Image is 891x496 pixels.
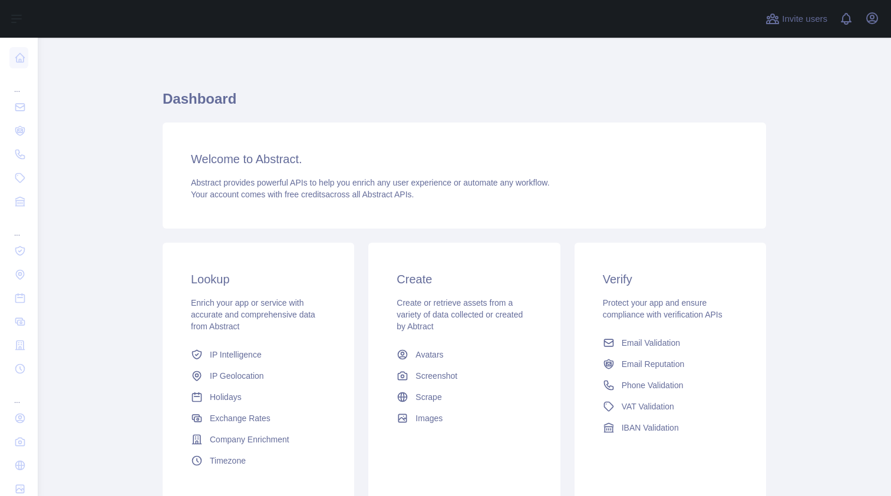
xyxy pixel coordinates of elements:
[210,391,242,403] span: Holidays
[191,271,326,287] h3: Lookup
[763,9,830,28] button: Invite users
[415,412,443,424] span: Images
[397,298,523,331] span: Create or retrieve assets from a variety of data collected or created by Abtract
[186,408,331,429] a: Exchange Rates
[598,332,742,353] a: Email Validation
[191,190,414,199] span: Your account comes with across all Abstract APIs.
[392,344,536,365] a: Avatars
[622,358,685,370] span: Email Reputation
[415,370,457,382] span: Screenshot
[191,298,315,331] span: Enrich your app or service with accurate and comprehensive data from Abstract
[210,412,270,424] span: Exchange Rates
[397,271,532,287] h3: Create
[415,349,443,361] span: Avatars
[598,375,742,396] a: Phone Validation
[191,178,550,187] span: Abstract provides powerful APIs to help you enrich any user experience or automate any workflow.
[598,417,742,438] a: IBAN Validation
[603,298,722,319] span: Protect your app and ensure compliance with verification APIs
[9,71,28,94] div: ...
[598,396,742,417] a: VAT Validation
[415,391,441,403] span: Scrape
[285,190,325,199] span: free credits
[210,370,264,382] span: IP Geolocation
[210,349,262,361] span: IP Intelligence
[210,434,289,445] span: Company Enrichment
[9,214,28,238] div: ...
[392,386,536,408] a: Scrape
[186,344,331,365] a: IP Intelligence
[622,379,684,391] span: Phone Validation
[598,353,742,375] a: Email Reputation
[210,455,246,467] span: Timezone
[622,337,680,349] span: Email Validation
[622,401,674,412] span: VAT Validation
[9,382,28,405] div: ...
[186,450,331,471] a: Timezone
[186,429,331,450] a: Company Enrichment
[186,386,331,408] a: Holidays
[163,90,766,118] h1: Dashboard
[392,408,536,429] a: Images
[191,151,738,167] h3: Welcome to Abstract.
[622,422,679,434] span: IBAN Validation
[782,12,827,26] span: Invite users
[186,365,331,386] a: IP Geolocation
[603,271,738,287] h3: Verify
[392,365,536,386] a: Screenshot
